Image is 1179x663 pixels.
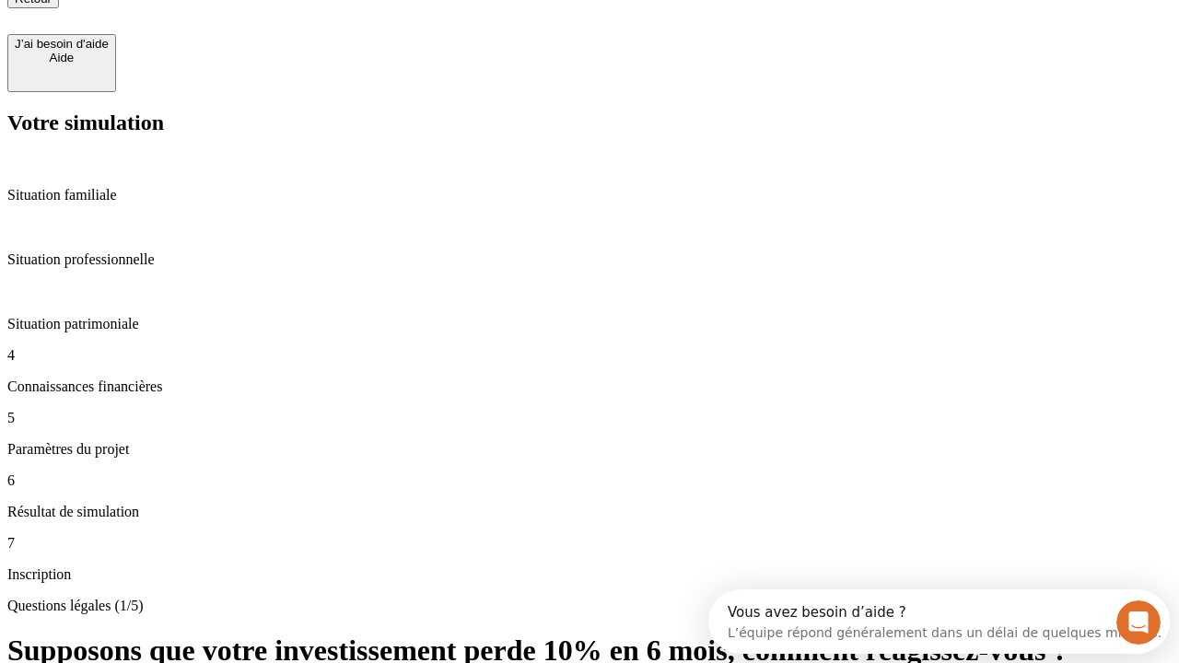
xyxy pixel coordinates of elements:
[1116,600,1161,645] iframe: Intercom live chat
[708,589,1170,654] iframe: Intercom live chat discovery launcher
[15,37,109,51] div: J’ai besoin d'aide
[7,7,508,58] div: Ouvrir le Messenger Intercom
[7,110,1172,135] h2: Votre simulation
[19,16,453,30] div: Vous avez besoin d’aide ?
[7,598,1172,614] p: Questions légales (1/5)
[7,566,1172,583] p: Inscription
[7,251,1172,268] p: Situation professionnelle
[7,347,1172,364] p: 4
[19,30,453,50] div: L’équipe répond généralement dans un délai de quelques minutes.
[15,51,109,64] div: Aide
[7,472,1172,489] p: 6
[7,316,1172,332] p: Situation patrimoniale
[7,34,116,92] button: J’ai besoin d'aideAide
[7,187,1172,204] p: Situation familiale
[7,378,1172,395] p: Connaissances financières
[7,504,1172,520] p: Résultat de simulation
[7,410,1172,426] p: 5
[7,535,1172,552] p: 7
[7,441,1172,458] p: Paramètres du projet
